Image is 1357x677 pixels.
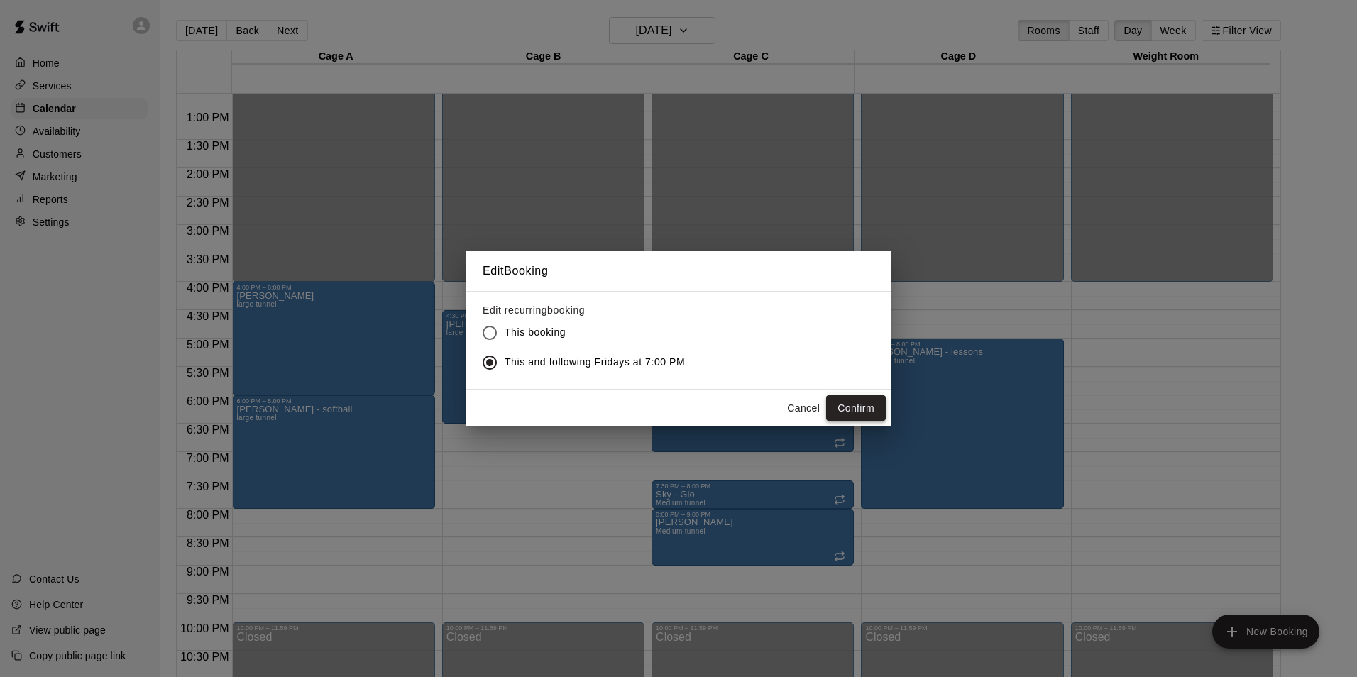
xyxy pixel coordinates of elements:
button: Confirm [826,395,886,422]
span: This booking [505,325,566,340]
span: This and following Fridays at 7:00 PM [505,355,685,370]
h2: Edit Booking [466,251,891,292]
button: Cancel [781,395,826,422]
label: Edit recurring booking [483,303,696,317]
